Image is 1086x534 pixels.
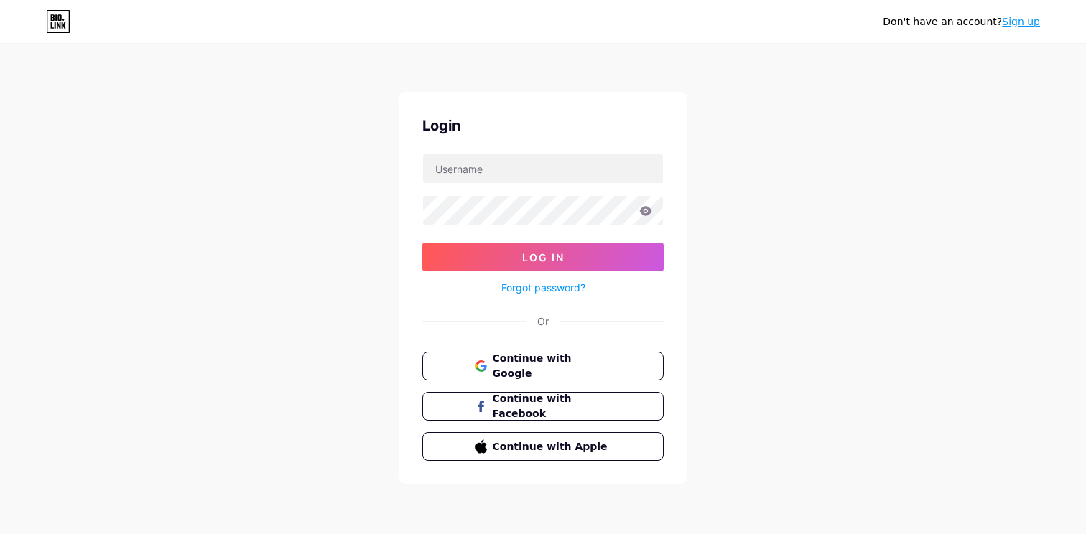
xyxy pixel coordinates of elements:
[1002,16,1040,27] a: Sign up
[501,280,585,295] a: Forgot password?
[423,154,663,183] input: Username
[493,351,611,381] span: Continue with Google
[522,251,565,263] span: Log In
[493,391,611,421] span: Continue with Facebook
[493,439,611,454] span: Continue with Apple
[422,352,664,380] button: Continue with Google
[422,243,664,271] button: Log In
[883,14,1040,29] div: Don't have an account?
[422,392,664,421] button: Continue with Facebook
[422,115,664,136] div: Login
[537,314,549,329] div: Or
[422,432,664,461] button: Continue with Apple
